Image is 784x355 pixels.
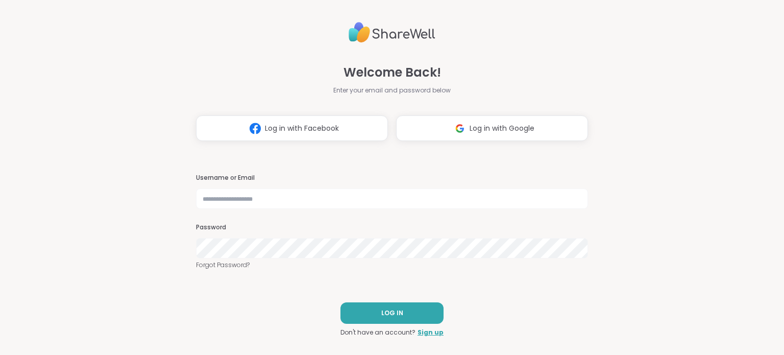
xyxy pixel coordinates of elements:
span: Log in with Google [470,123,534,134]
span: Log in with Facebook [265,123,339,134]
span: Enter your email and password below [333,86,451,95]
span: Welcome Back! [344,63,441,82]
button: LOG IN [340,302,444,324]
span: Don't have an account? [340,328,415,337]
h3: Password [196,223,588,232]
a: Sign up [418,328,444,337]
h3: Username or Email [196,174,588,182]
button: Log in with Facebook [196,115,388,141]
a: Forgot Password? [196,261,588,270]
img: ShareWell Logo [349,18,435,47]
img: ShareWell Logomark [246,119,265,138]
button: Log in with Google [396,115,588,141]
img: ShareWell Logomark [450,119,470,138]
span: LOG IN [381,309,403,318]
